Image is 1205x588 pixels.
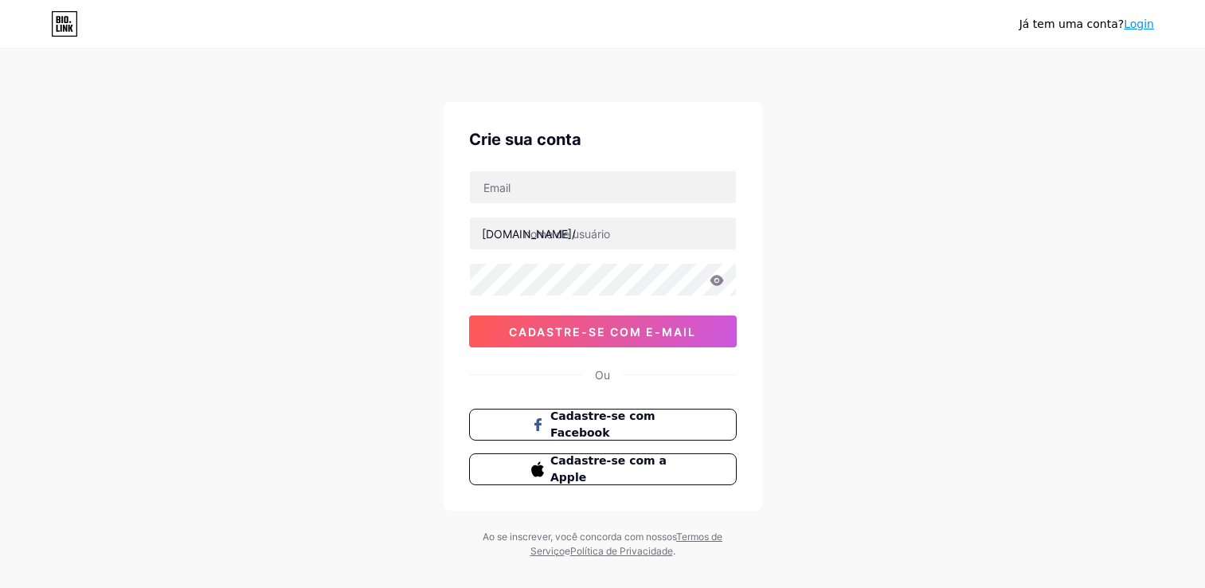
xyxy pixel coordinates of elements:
span: Cadastre-se com Facebook [550,408,674,441]
span: Cadastre-se com a Apple [550,453,674,486]
input: Email [470,171,736,203]
a: Política de Privacidade [570,545,673,557]
button: Cadastre-se com e-mail [469,316,737,347]
span: Cadastre-se com e-mail [509,325,696,339]
div: Ao se inscrever, você concorda com nossos e . [468,530,738,559]
button: Cadastre-se com Facebook [469,409,737,441]
div: Já tem uma conta? [1019,16,1154,33]
input: nome de usuário [470,218,736,249]
button: Cadastre-se com a Apple [469,453,737,485]
div: Ou [595,367,610,383]
div: Crie sua conta [469,127,737,151]
div: [DOMAIN_NAME]/ [482,225,576,242]
a: Login [1124,18,1154,30]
